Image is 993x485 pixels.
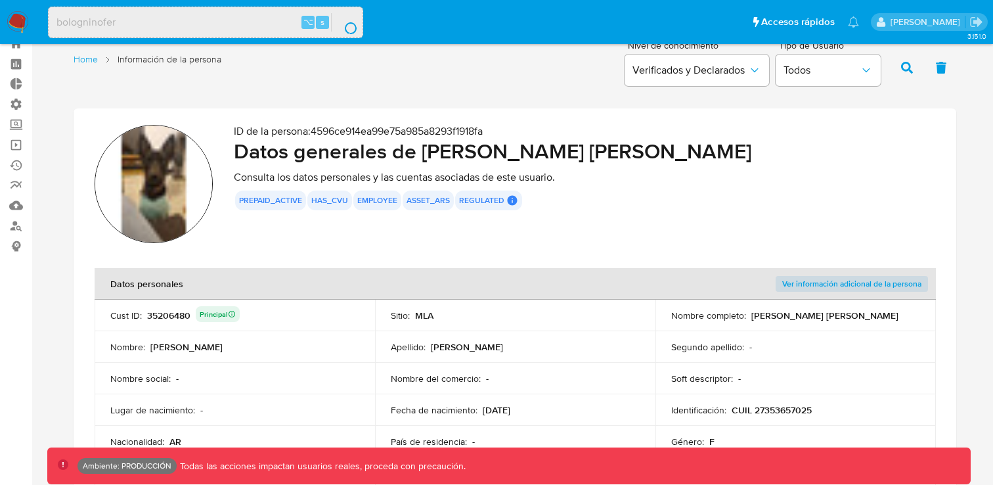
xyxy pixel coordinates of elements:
[74,53,98,66] a: Home
[776,55,881,86] button: Todos
[761,15,835,29] span: Accesos rápidos
[74,48,221,85] nav: List of pages
[303,16,313,28] span: ⌥
[83,463,171,469] p: Ambiente: PRODUCCIÓN
[628,41,768,50] span: Nivel de conocimiento
[49,14,363,31] input: Buscar usuario o caso...
[848,16,859,28] a: Notificaciones
[783,64,860,77] span: Todos
[625,55,769,86] button: Verificados y Declarados
[967,31,986,41] span: 3.151.0
[118,53,221,66] span: Información de la persona
[320,16,324,28] span: s
[779,41,884,50] span: Tipo de Usuario
[331,13,358,32] button: search-icon
[969,15,983,29] a: Salir
[177,460,466,473] p: Todas las acciones impactan usuarios reales, proceda con precaución.
[632,64,748,77] span: Verificados y Declarados
[891,16,965,28] p: fernando.bolognino@mercadolibre.com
